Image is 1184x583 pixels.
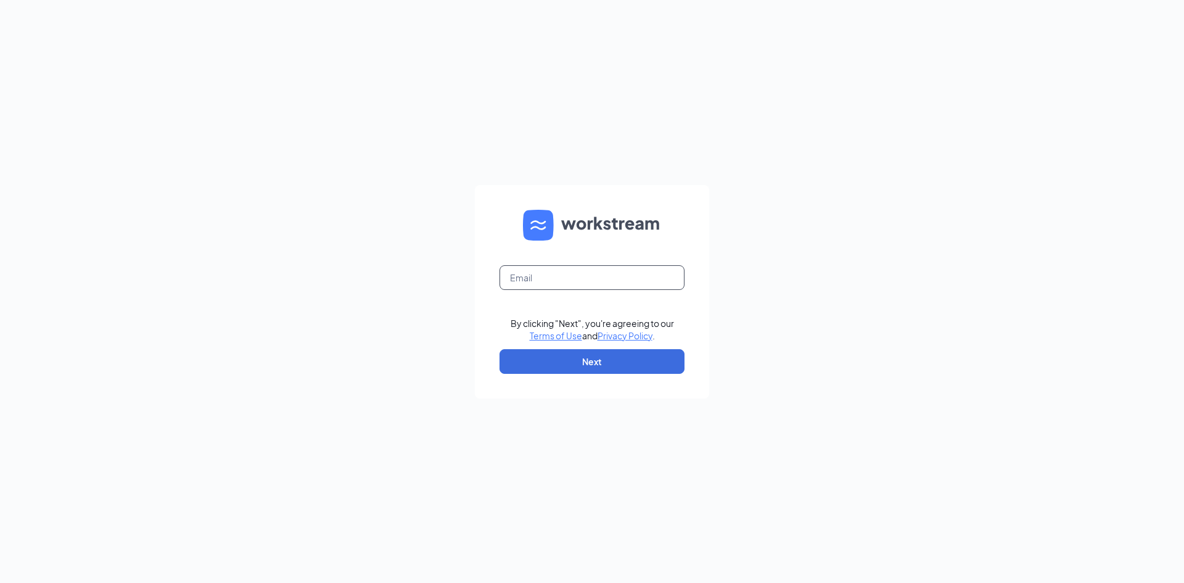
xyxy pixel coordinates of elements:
[511,317,674,342] div: By clicking "Next", you're agreeing to our and .
[598,330,652,341] a: Privacy Policy
[530,330,582,341] a: Terms of Use
[523,210,661,241] img: WS logo and Workstream text
[499,349,684,374] button: Next
[499,265,684,290] input: Email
